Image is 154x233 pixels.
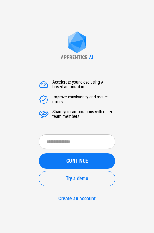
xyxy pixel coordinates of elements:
[39,95,49,105] img: Accelerate
[61,54,87,60] div: APPRENTICE
[39,171,115,186] button: Try a demo
[39,109,49,119] img: Accelerate
[89,54,93,60] div: AI
[39,153,115,169] button: CONTINUE
[52,95,115,105] div: Improve consistency and reduce errors
[39,80,49,90] img: Accelerate
[52,109,115,119] div: Share your automations with other team members
[66,158,88,164] span: CONTINUE
[66,176,88,181] span: Try a demo
[52,80,115,90] div: Accelerate your close using AI based automation
[39,196,115,202] a: Create an account
[64,31,90,54] img: Apprentice AI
